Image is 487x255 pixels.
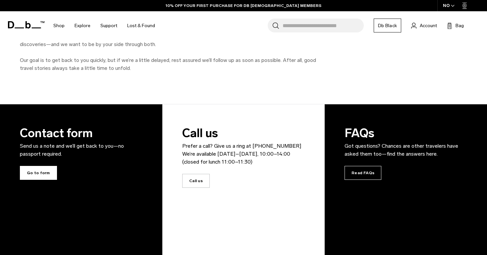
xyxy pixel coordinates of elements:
[182,174,210,188] span: Call us
[20,166,57,180] span: Go to form
[53,14,65,37] a: Shop
[20,124,139,158] h3: Contact form
[75,14,90,37] a: Explore
[447,22,464,29] button: Bag
[420,22,437,29] span: Account
[48,11,160,40] nav: Main Navigation
[127,14,155,37] a: Lost & Found
[166,3,321,9] a: 10% OFF YOUR FIRST PURCHASE FOR DB [DEMOGRAPHIC_DATA] MEMBERS
[456,22,464,29] span: Bag
[20,56,318,72] p: Our goal is to get back to you quickly, but if we’re a little delayed, rest assured we’ll follow ...
[100,14,117,37] a: Support
[345,124,464,158] h3: FAQs
[411,22,437,29] a: Account
[345,142,464,158] p: Got questions? Chances are other travelers have asked them too—find the answers here.
[20,142,139,158] p: Send us a note and we’ll get back to you—no passport required.
[345,166,381,180] span: Read FAQs
[182,142,301,166] p: Prefer a call? Give us a ring at [PHONE_NUMBER] We’re available [DATE]–[DATE], 10:00–14:00 (close...
[374,19,401,32] a: Db Black
[182,124,301,166] h3: Call us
